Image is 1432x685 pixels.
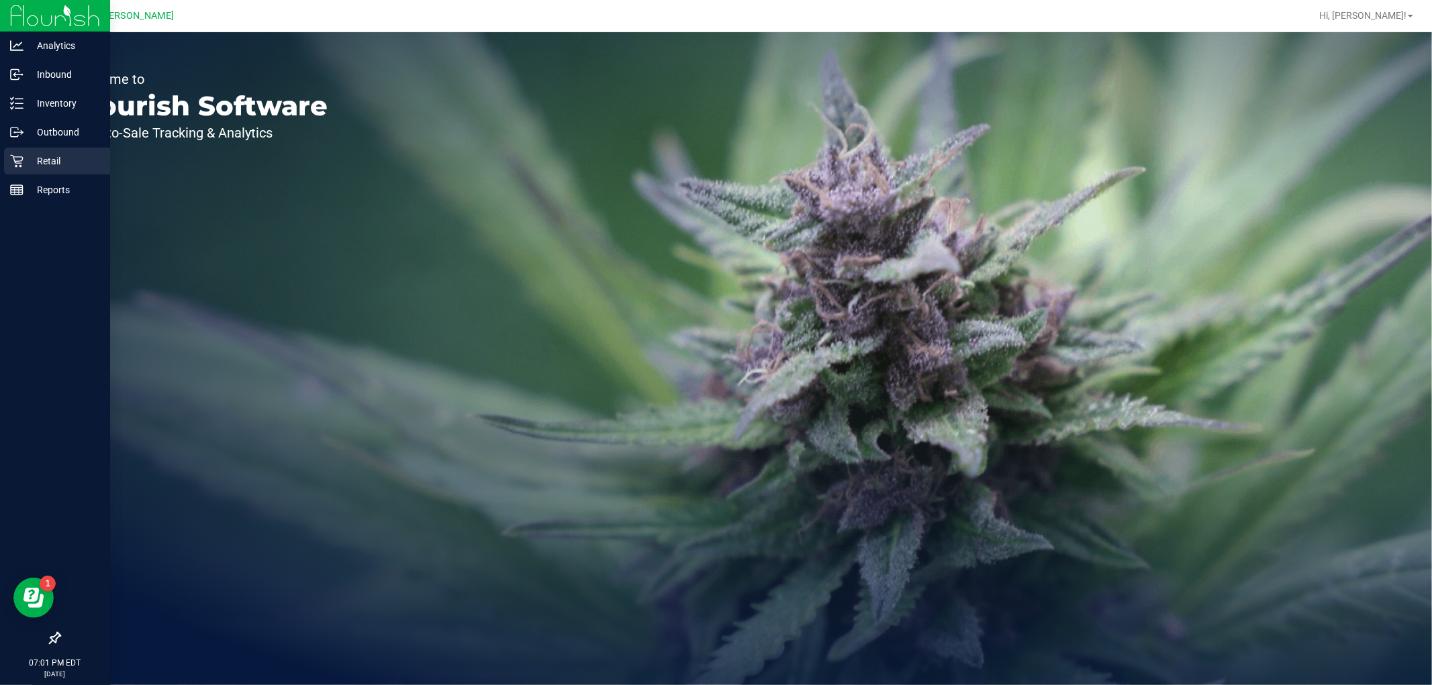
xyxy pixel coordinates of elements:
[10,39,23,52] inline-svg: Analytics
[1319,10,1406,21] span: Hi, [PERSON_NAME]!
[10,125,23,139] inline-svg: Outbound
[73,93,328,119] p: Flourish Software
[6,669,104,679] p: [DATE]
[23,182,104,198] p: Reports
[23,38,104,54] p: Analytics
[13,578,54,618] iframe: Resource center
[6,657,104,669] p: 07:01 PM EDT
[100,10,174,21] span: [PERSON_NAME]
[10,97,23,110] inline-svg: Inventory
[23,95,104,111] p: Inventory
[73,126,328,140] p: Seed-to-Sale Tracking & Analytics
[73,72,328,86] p: Welcome to
[23,153,104,169] p: Retail
[10,183,23,197] inline-svg: Reports
[40,576,56,592] iframe: Resource center unread badge
[10,154,23,168] inline-svg: Retail
[23,66,104,83] p: Inbound
[23,124,104,140] p: Outbound
[10,68,23,81] inline-svg: Inbound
